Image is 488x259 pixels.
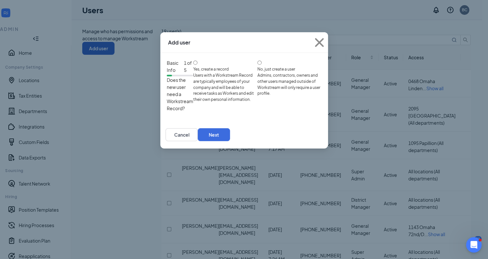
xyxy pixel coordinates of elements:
[167,59,184,73] span: Basic Info
[168,39,190,46] h3: Add user
[165,128,198,141] button: Cancel
[198,128,230,141] button: Next
[193,66,257,72] span: Yes, create a record
[167,77,193,111] span: Does the new user need a Workstream Record?
[466,237,482,253] iframe: Intercom live chat
[257,66,322,72] span: No, just create a user
[311,32,328,53] button: Close
[257,72,322,97] div: Admins, contractors, owners and other users managed outside of Workstream will only require a use...
[311,34,328,51] svg: Cross
[184,59,193,73] span: 1 of 5
[193,72,257,103] div: Users with a Workstream Record are typically employees of your company and will be able to receiv...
